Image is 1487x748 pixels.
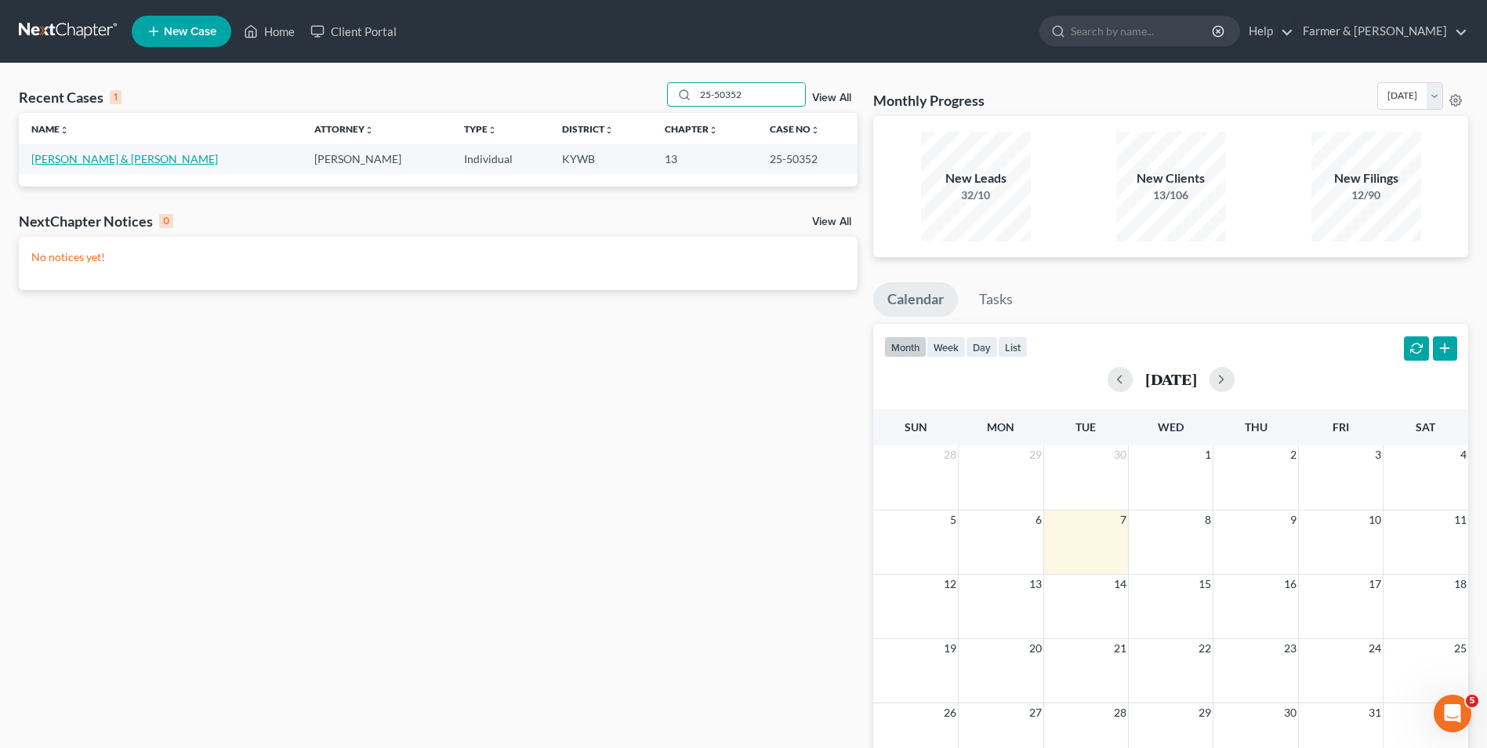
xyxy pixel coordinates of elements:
[164,26,216,38] span: New Case
[1333,420,1349,434] span: Fri
[1289,445,1298,464] span: 2
[303,17,404,45] a: Client Portal
[1373,445,1383,464] span: 3
[1028,639,1043,658] span: 20
[1282,575,1298,594] span: 16
[1197,575,1213,594] span: 15
[942,445,958,464] span: 28
[948,510,958,529] span: 5
[31,249,845,265] p: No notices yet!
[1282,639,1298,658] span: 23
[1197,703,1213,722] span: 29
[1466,695,1478,707] span: 5
[314,123,374,135] a: Attorneyunfold_more
[709,125,718,135] i: unfold_more
[1241,17,1293,45] a: Help
[965,282,1027,317] a: Tasks
[464,123,497,135] a: Typeunfold_more
[1295,17,1467,45] a: Farmer & [PERSON_NAME]
[1289,510,1298,529] span: 9
[884,336,927,358] button: month
[1311,169,1421,187] div: New Filings
[302,144,452,173] td: [PERSON_NAME]
[31,152,218,165] a: [PERSON_NAME] & [PERSON_NAME]
[1459,445,1468,464] span: 4
[1453,510,1468,529] span: 11
[1112,575,1128,594] span: 14
[652,144,757,173] td: 13
[1367,575,1383,594] span: 17
[927,336,966,358] button: week
[873,91,985,110] h3: Monthly Progress
[873,282,958,317] a: Calendar
[31,123,69,135] a: Nameunfold_more
[1071,16,1214,45] input: Search by name...
[1203,510,1213,529] span: 8
[110,90,121,104] div: 1
[1367,510,1383,529] span: 10
[1197,639,1213,658] span: 22
[1158,420,1184,434] span: Wed
[921,187,1031,203] div: 32/10
[1203,445,1213,464] span: 1
[665,123,718,135] a: Chapterunfold_more
[452,144,550,173] td: Individual
[1116,187,1226,203] div: 13/106
[942,575,958,594] span: 12
[364,125,374,135] i: unfold_more
[1034,510,1043,529] span: 6
[19,212,173,231] div: NextChapter Notices
[159,214,173,228] div: 0
[1416,420,1435,434] span: Sat
[942,703,958,722] span: 26
[921,169,1031,187] div: New Leads
[1453,575,1468,594] span: 18
[1116,169,1226,187] div: New Clients
[1075,420,1096,434] span: Tue
[19,88,121,107] div: Recent Cases
[905,420,927,434] span: Sun
[1145,371,1197,387] h2: [DATE]
[1112,703,1128,722] span: 28
[1311,187,1421,203] div: 12/90
[812,216,851,227] a: View All
[942,639,958,658] span: 19
[966,336,998,358] button: day
[1112,639,1128,658] span: 21
[695,83,805,106] input: Search by name...
[998,336,1028,358] button: list
[1028,445,1043,464] span: 29
[1245,420,1268,434] span: Thu
[1434,695,1471,732] iframe: Intercom live chat
[488,125,497,135] i: unfold_more
[236,17,303,45] a: Home
[811,125,820,135] i: unfold_more
[812,93,851,103] a: View All
[1119,510,1128,529] span: 7
[604,125,614,135] i: unfold_more
[1112,445,1128,464] span: 30
[1282,703,1298,722] span: 30
[1028,703,1043,722] span: 27
[60,125,69,135] i: unfold_more
[1367,703,1383,722] span: 31
[1367,639,1383,658] span: 24
[1028,575,1043,594] span: 13
[770,123,820,135] a: Case Nounfold_more
[549,144,652,173] td: KYWB
[987,420,1014,434] span: Mon
[757,144,858,173] td: 25-50352
[562,123,614,135] a: Districtunfold_more
[1453,639,1468,658] span: 25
